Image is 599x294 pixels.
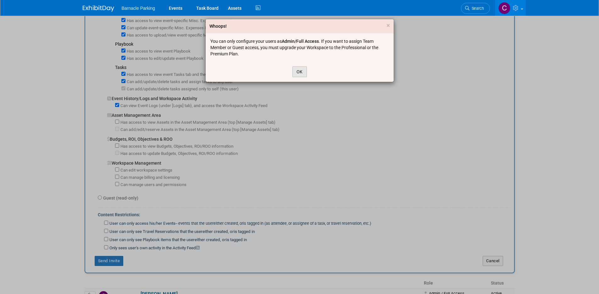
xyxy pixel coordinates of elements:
span: Admin/Full Access [282,39,319,44]
button: Close [386,22,390,29]
div: You can only configure your users as . If you want to assign Team Member or Guest access, you mus... [210,38,389,57]
span: × [386,22,390,29]
div: Whoops! [209,23,227,29]
button: OK [292,66,307,77]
